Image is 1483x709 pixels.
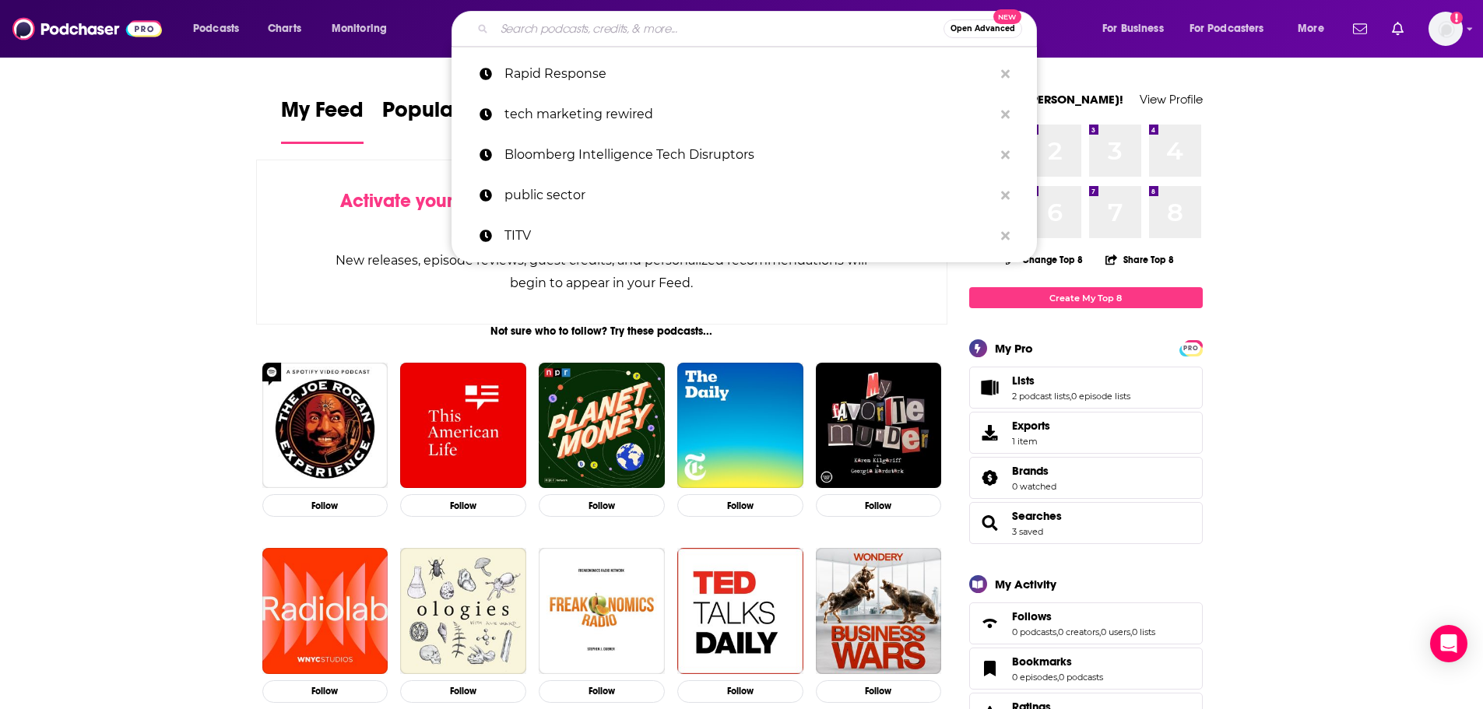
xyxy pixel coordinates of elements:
[262,363,388,489] img: The Joe Rogan Experience
[1012,609,1155,623] a: Follows
[256,325,948,338] div: Not sure who to follow? Try these podcasts...
[504,135,993,175] p: Bloomberg Intelligence Tech Disruptors
[400,548,526,674] a: Ologies with Alie Ward
[1012,655,1072,669] span: Bookmarks
[816,548,942,674] img: Business Wars
[975,467,1006,489] a: Brands
[969,92,1123,107] a: Welcome [PERSON_NAME]!
[504,175,993,216] p: public sector
[335,249,870,294] div: New releases, episode reviews, guest credits, and personalized recommendations will begin to appe...
[340,189,500,212] span: Activate your Feed
[969,502,1203,544] span: Searches
[1102,18,1164,40] span: For Business
[995,577,1056,591] div: My Activity
[1140,92,1203,107] a: View Profile
[677,548,803,674] img: TED Talks Daily
[504,54,993,94] p: Rapid Response
[539,548,665,674] img: Freakonomics Radio
[268,18,301,40] span: Charts
[258,16,311,41] a: Charts
[1190,18,1264,40] span: For Podcasters
[951,25,1015,33] span: Open Advanced
[1058,627,1099,637] a: 0 creators
[1298,18,1324,40] span: More
[944,19,1022,38] button: Open AdvancedNew
[1012,655,1103,669] a: Bookmarks
[816,680,942,703] button: Follow
[993,9,1021,24] span: New
[1012,609,1052,623] span: Follows
[1012,419,1050,433] span: Exports
[1012,464,1056,478] a: Brands
[969,367,1203,409] span: Lists
[1012,672,1057,683] a: 0 episodes
[193,18,239,40] span: Podcasts
[1059,672,1103,683] a: 0 podcasts
[281,97,364,144] a: My Feed
[1430,625,1467,662] div: Open Intercom Messenger
[969,412,1203,454] a: Exports
[1099,627,1101,637] span: ,
[1012,627,1056,637] a: 0 podcasts
[539,494,665,517] button: Follow
[262,680,388,703] button: Follow
[332,18,387,40] span: Monitoring
[262,548,388,674] a: Radiolab
[1070,391,1071,402] span: ,
[1182,342,1200,354] span: PRO
[1056,627,1058,637] span: ,
[1347,16,1373,42] a: Show notifications dropdown
[382,97,515,144] a: Popular Feed
[539,363,665,489] img: Planet Money
[452,94,1037,135] a: tech marketing rewired
[1386,16,1410,42] a: Show notifications dropdown
[1101,627,1130,637] a: 0 users
[816,363,942,489] img: My Favorite Murder with Karen Kilgariff and Georgia Hardstark
[321,16,407,41] button: open menu
[1132,627,1155,637] a: 0 lists
[1012,391,1070,402] a: 2 podcast lists
[975,512,1006,534] a: Searches
[975,422,1006,444] span: Exports
[400,363,526,489] img: This American Life
[975,658,1006,679] a: Bookmarks
[1012,374,1035,388] span: Lists
[452,175,1037,216] a: public sector
[504,94,993,135] p: tech marketing rewired
[1091,16,1183,41] button: open menu
[1429,12,1463,46] img: User Profile
[975,377,1006,398] a: Lists
[1057,672,1059,683] span: ,
[1012,374,1130,388] a: Lists
[1012,509,1062,523] a: Searches
[996,250,1093,269] button: Change Top 8
[539,680,665,703] button: Follow
[1071,391,1130,402] a: 0 episode lists
[677,494,803,517] button: Follow
[1012,481,1056,492] a: 0 watched
[969,602,1203,644] span: Follows
[1429,12,1463,46] span: Logged in as Marketing09
[1182,342,1200,353] a: PRO
[677,680,803,703] button: Follow
[1429,12,1463,46] button: Show profile menu
[400,494,526,517] button: Follow
[281,97,364,132] span: My Feed
[1450,12,1463,24] svg: Add a profile image
[452,54,1037,94] a: Rapid Response
[995,341,1033,356] div: My Pro
[1105,244,1175,275] button: Share Top 8
[262,494,388,517] button: Follow
[504,216,993,256] p: TITV
[382,97,515,132] span: Popular Feed
[466,11,1052,47] div: Search podcasts, credits, & more...
[182,16,259,41] button: open menu
[677,363,803,489] img: The Daily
